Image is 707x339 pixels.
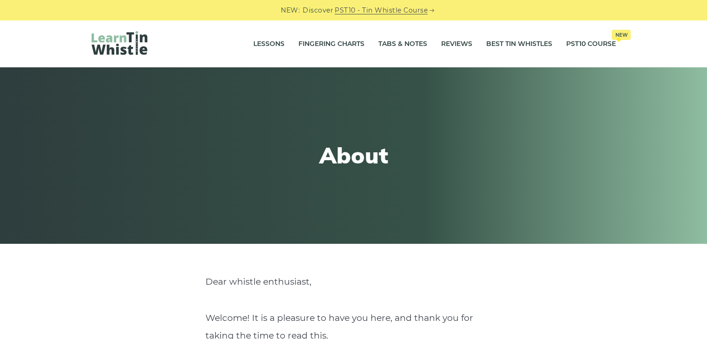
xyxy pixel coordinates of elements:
[298,33,364,56] a: Fingering Charts
[566,33,616,56] a: PST10 CourseNew
[441,33,472,56] a: Reviews
[205,273,502,291] p: Dear whistle enthusiast,
[92,31,147,55] img: LearnTinWhistle.com
[183,142,525,169] h1: About
[612,30,631,40] span: New
[253,33,284,56] a: Lessons
[486,33,552,56] a: Best Tin Whistles
[378,33,427,56] a: Tabs & Notes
